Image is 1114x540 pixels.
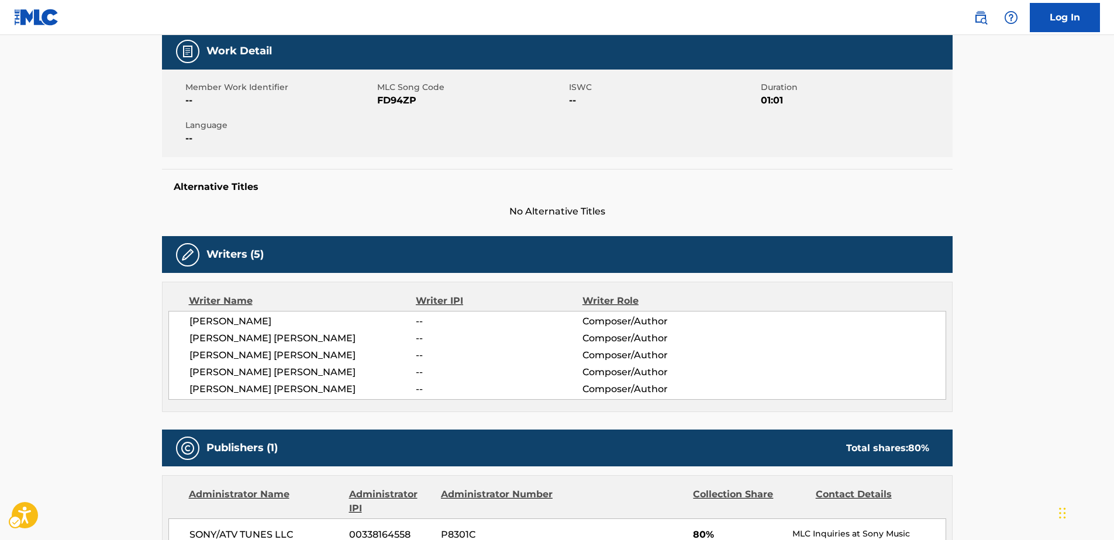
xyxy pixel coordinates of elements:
h5: Work Detail [206,44,272,58]
span: -- [416,314,582,328]
span: Composer/Author [582,348,734,362]
span: 01:01 [761,94,950,108]
img: Writers [181,248,195,262]
div: Writer Name [189,294,416,308]
span: [PERSON_NAME] [PERSON_NAME] [189,331,416,345]
span: -- [416,348,582,362]
div: Drag [1059,496,1066,531]
span: -- [416,331,582,345]
span: -- [185,131,374,146]
span: MLC Song Code [377,81,566,94]
span: Composer/Author [582,331,734,345]
span: Composer/Author [582,314,734,328]
img: Work Detail [181,44,195,58]
img: Publishers [181,441,195,455]
a: Log In [1030,3,1100,32]
div: Administrator IPI [349,487,432,515]
h5: Alternative Titles [174,181,941,193]
div: Chat Widget [1056,484,1114,540]
div: Collection Share [693,487,806,515]
span: [PERSON_NAME] [189,314,416,328]
h5: Writers (5) [206,248,264,261]
div: Administrator Name [189,487,340,515]
img: MLC Logo [14,9,59,26]
span: Composer/Author [582,382,734,396]
span: [PERSON_NAME] [PERSON_NAME] [189,382,416,396]
img: search [974,11,988,25]
span: [PERSON_NAME] [PERSON_NAME] [189,365,416,379]
h5: Publishers (1) [206,441,278,455]
span: Member Work Identifier [185,81,374,94]
span: -- [569,94,758,108]
span: FD94ZP [377,94,566,108]
div: Contact Details [816,487,929,515]
span: Language [185,119,374,131]
span: -- [416,382,582,396]
div: Writer Role [582,294,734,308]
span: [PERSON_NAME] [PERSON_NAME] [189,348,416,362]
iframe: Hubspot Iframe [1056,484,1114,540]
div: Administrator Number [441,487,554,515]
img: help [1004,11,1018,25]
span: Composer/Author [582,365,734,379]
div: Total shares: [846,441,929,455]
span: Duration [761,81,950,94]
span: No Alternative Titles [162,205,953,219]
span: -- [416,365,582,379]
span: ISWC [569,81,758,94]
span: -- [185,94,374,108]
div: Writer IPI [416,294,582,308]
span: 80 % [908,442,929,454]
